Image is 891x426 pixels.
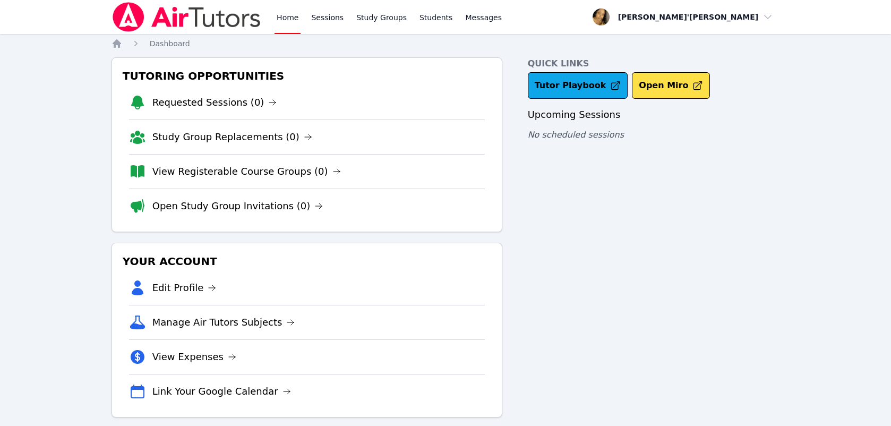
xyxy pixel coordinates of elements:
h3: Tutoring Opportunities [121,66,493,86]
img: Air Tutors [112,2,262,32]
a: Dashboard [150,38,190,49]
a: Open Study Group Invitations (0) [152,199,323,214]
a: Requested Sessions (0) [152,95,277,110]
a: View Expenses [152,350,236,364]
a: Study Group Replacements (0) [152,130,312,144]
span: Dashboard [150,39,190,48]
nav: Breadcrumb [112,38,780,49]
h3: Upcoming Sessions [528,107,780,122]
a: Manage Air Tutors Subjects [152,315,295,330]
h3: Your Account [121,252,493,271]
a: Tutor Playbook [528,72,628,99]
span: No scheduled sessions [528,130,624,140]
a: Link Your Google Calendar [152,384,291,399]
a: View Registerable Course Groups (0) [152,164,341,179]
h4: Quick Links [528,57,780,70]
span: Messages [465,12,502,23]
a: Edit Profile [152,280,217,295]
button: Open Miro [632,72,710,99]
